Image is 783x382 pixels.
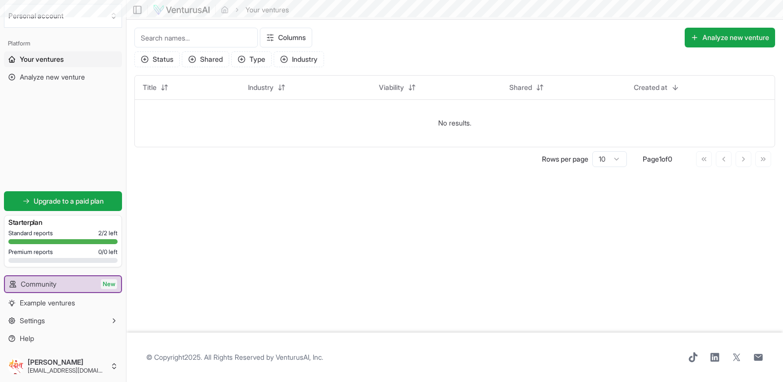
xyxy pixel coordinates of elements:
[8,217,118,227] h3: Starter plan
[135,99,775,147] td: No results.
[231,51,272,67] button: Type
[4,313,122,329] button: Settings
[28,367,106,375] span: [EMAIL_ADDRESS][DOMAIN_NAME]
[8,358,24,374] img: ACg8ocLKYiINuWoDZ8NkDef3CqKTqJXwPXrlaNzTYyNPs3b1VxRd1Q=s96-c
[503,80,550,95] button: Shared
[4,51,122,67] a: Your ventures
[34,196,104,206] span: Upgrade to a paid plan
[4,354,122,378] button: [PERSON_NAME][EMAIL_ADDRESS][DOMAIN_NAME]
[628,80,685,95] button: Created at
[274,51,324,67] button: Industry
[134,51,180,67] button: Status
[685,28,775,47] button: Analyze new venture
[20,334,34,343] span: Help
[101,279,117,289] span: New
[4,69,122,85] a: Analyze new venture
[98,248,118,256] span: 0 / 0 left
[20,54,64,64] span: Your ventures
[20,316,45,326] span: Settings
[182,51,229,67] button: Shared
[98,229,118,237] span: 2 / 2 left
[661,155,668,163] span: of
[146,352,323,362] span: © Copyright 2025 . All Rights Reserved by .
[509,83,532,92] span: Shared
[4,295,122,311] a: Example ventures
[21,279,56,289] span: Community
[28,358,106,367] span: [PERSON_NAME]
[8,248,53,256] span: Premium reports
[20,298,75,308] span: Example ventures
[260,28,312,47] button: Columns
[542,154,588,164] p: Rows per page
[668,155,672,163] span: 0
[659,155,661,163] span: 1
[248,83,274,92] span: Industry
[134,28,258,47] input: Search names...
[8,229,53,237] span: Standard reports
[4,191,122,211] a: Upgrade to a paid plan
[373,80,422,95] button: Viability
[143,83,157,92] span: Title
[242,80,291,95] button: Industry
[20,72,85,82] span: Analyze new venture
[634,83,667,92] span: Created at
[379,83,404,92] span: Viability
[4,36,122,51] div: Platform
[137,80,174,95] button: Title
[5,276,121,292] a: CommunityNew
[643,155,659,163] span: Page
[4,331,122,346] a: Help
[276,353,322,361] a: VenturusAI, Inc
